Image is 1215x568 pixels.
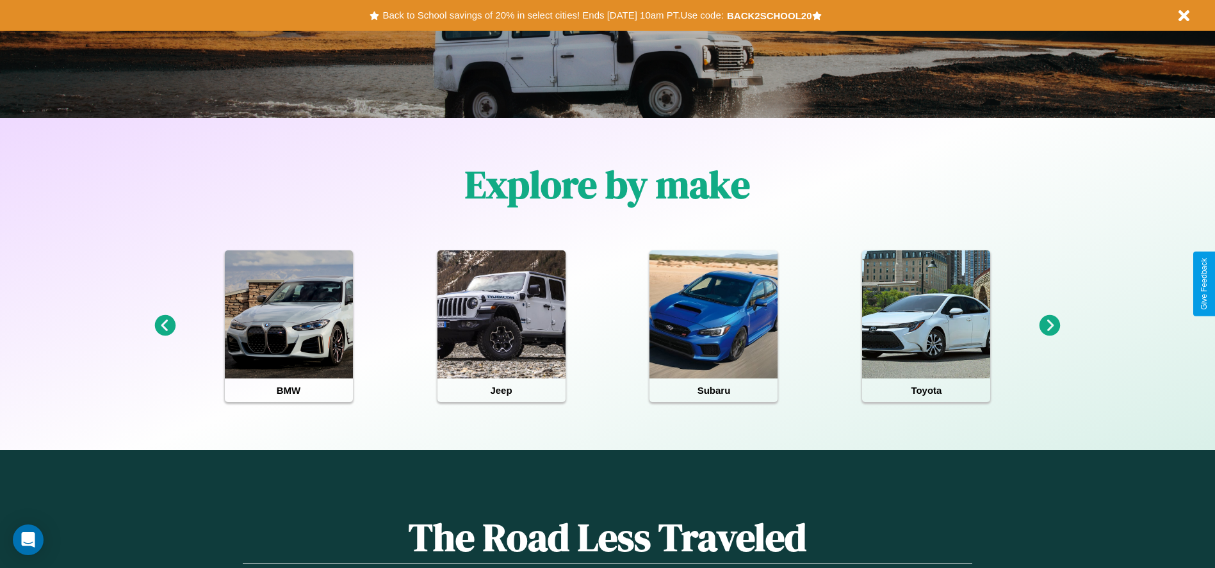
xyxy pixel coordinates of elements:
[225,378,353,402] h4: BMW
[1200,258,1209,310] div: Give Feedback
[379,6,726,24] button: Back to School savings of 20% in select cities! Ends [DATE] 10am PT.Use code:
[465,158,750,211] h1: Explore by make
[437,378,566,402] h4: Jeep
[862,378,990,402] h4: Toyota
[243,511,972,564] h1: The Road Less Traveled
[13,524,44,555] div: Open Intercom Messenger
[649,378,778,402] h4: Subaru
[727,10,812,21] b: BACK2SCHOOL20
